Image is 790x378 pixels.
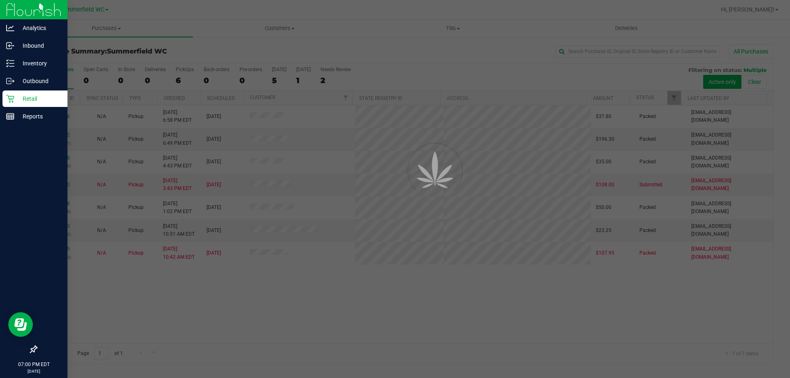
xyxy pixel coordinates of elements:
[14,94,64,104] p: Retail
[14,111,64,121] p: Reports
[6,24,14,32] inline-svg: Analytics
[8,312,33,337] iframe: Resource center
[14,76,64,86] p: Outbound
[4,361,64,368] p: 07:00 PM EDT
[6,95,14,103] inline-svg: Retail
[14,41,64,51] p: Inbound
[4,368,64,374] p: [DATE]
[14,58,64,68] p: Inventory
[14,23,64,33] p: Analytics
[6,112,14,121] inline-svg: Reports
[6,59,14,67] inline-svg: Inventory
[6,77,14,85] inline-svg: Outbound
[6,42,14,50] inline-svg: Inbound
